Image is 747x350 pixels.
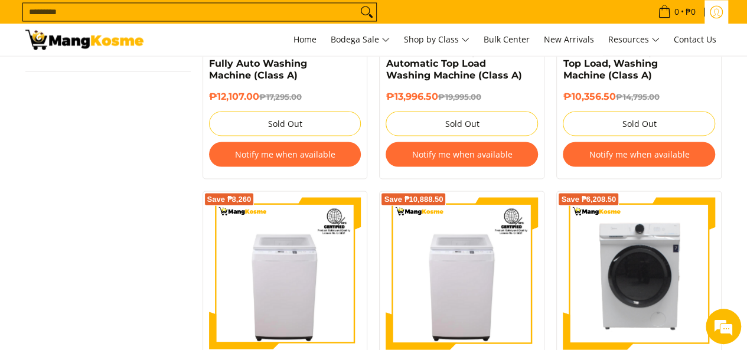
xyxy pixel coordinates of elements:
button: Notify me when available [386,142,538,166]
nav: Main Menu [155,24,722,55]
img: Toshiba 8 KG Top Load Non-Inverter Washing Machine (Class A) [209,197,361,349]
div: Minimize live chat window [194,6,222,34]
a: Bodega Sale [325,24,396,55]
span: Contact Us [674,34,716,45]
button: Sold Out [386,111,538,136]
img: Toshiba 9 KG Top Load Non-Inverter Washing Machine (Class A) [386,197,538,349]
span: Shop by Class [404,32,469,47]
a: Resources [602,24,666,55]
span: Bodega Sale [331,32,390,47]
span: New Arrivals [544,34,594,45]
span: Save ₱6,208.50 [561,195,616,202]
span: Bulk Center [484,34,530,45]
img: Midea 7 KG Front Load Washing Machine (Class A) [563,197,715,349]
a: Midea 8.5 KG Fully Automatic Top Load Washing Machine (Class A) [386,46,521,81]
h6: ₱10,356.50 [563,90,715,102]
a: Home [288,24,322,55]
button: Sold Out [563,111,715,136]
h6: ₱12,107.00 [209,90,361,102]
a: New Arrivals [538,24,600,55]
span: ₱0 [684,8,697,16]
img: Washing Machines l Mang Kosme: Home Appliances Warehouse Sale Partner [25,30,143,50]
del: ₱19,995.00 [438,91,481,101]
del: ₱17,295.00 [259,91,302,101]
textarea: Type your message and hit 'Enter' [6,228,225,270]
div: Chat with us now [61,66,198,81]
a: Bulk Center [478,24,536,55]
a: Toshiba 7 KG Fully Auto Top Load, Washing Machine (Class A) [563,46,680,81]
button: Notify me when available [209,142,361,166]
del: ₱14,795.00 [615,91,659,101]
button: Search [357,3,376,21]
span: • [654,5,699,18]
a: Contact Us [668,24,722,55]
button: Notify me when available [563,142,715,166]
span: Home [293,34,317,45]
a: Toshiba 7 KG Top Load Fully Auto Washing Machine (Class A) [209,46,321,81]
a: Shop by Class [398,24,475,55]
span: 0 [673,8,681,16]
span: Resources [608,32,660,47]
button: Sold Out [209,111,361,136]
h6: ₱13,996.50 [386,90,538,102]
span: Save ₱10,888.50 [384,195,443,202]
span: We're online! [68,102,163,221]
span: Save ₱8,260 [207,195,252,202]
